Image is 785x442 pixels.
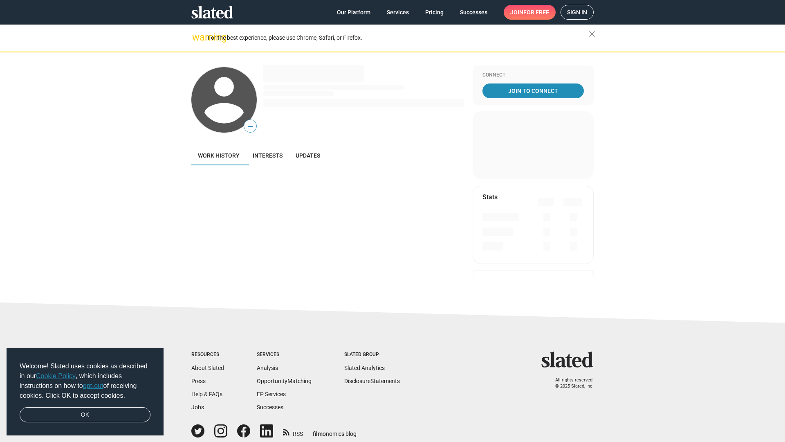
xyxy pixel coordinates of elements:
[523,5,549,20] span: for free
[460,5,487,20] span: Successes
[482,83,584,98] a: Join To Connect
[313,431,323,437] span: film
[20,407,150,423] a: dismiss cookie message
[198,152,240,159] span: Work history
[191,404,204,410] a: Jobs
[547,377,594,389] p: All rights reserved. © 2025 Slated, Inc.
[191,146,246,165] a: Work history
[20,361,150,401] span: Welcome! Slated uses cookies as described in our , which includes instructions on how to of recei...
[253,152,283,159] span: Interests
[561,5,594,20] a: Sign in
[380,5,415,20] a: Services
[36,372,76,379] a: Cookie Policy
[504,5,556,20] a: Joinfor free
[587,29,597,39] mat-icon: close
[330,5,377,20] a: Our Platform
[192,32,202,42] mat-icon: warning
[208,32,589,43] div: For the best experience, please use Chrome, Safari, or Firefox.
[191,365,224,371] a: About Slated
[567,5,587,19] span: Sign in
[257,391,286,397] a: EP Services
[246,146,289,165] a: Interests
[296,152,320,159] span: Updates
[7,348,164,436] div: cookieconsent
[337,5,370,20] span: Our Platform
[257,365,278,371] a: Analysis
[344,352,400,358] div: Slated Group
[313,424,357,438] a: filmonomics blog
[289,146,327,165] a: Updates
[453,5,494,20] a: Successes
[257,404,283,410] a: Successes
[484,83,582,98] span: Join To Connect
[83,382,103,389] a: opt-out
[191,352,224,358] div: Resources
[283,425,303,438] a: RSS
[482,193,498,201] mat-card-title: Stats
[344,365,385,371] a: Slated Analytics
[244,121,256,132] span: —
[425,5,444,20] span: Pricing
[191,391,222,397] a: Help & FAQs
[344,378,400,384] a: DisclosureStatements
[387,5,409,20] span: Services
[482,72,584,79] div: Connect
[257,378,312,384] a: OpportunityMatching
[191,378,206,384] a: Press
[257,352,312,358] div: Services
[419,5,450,20] a: Pricing
[510,5,549,20] span: Join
